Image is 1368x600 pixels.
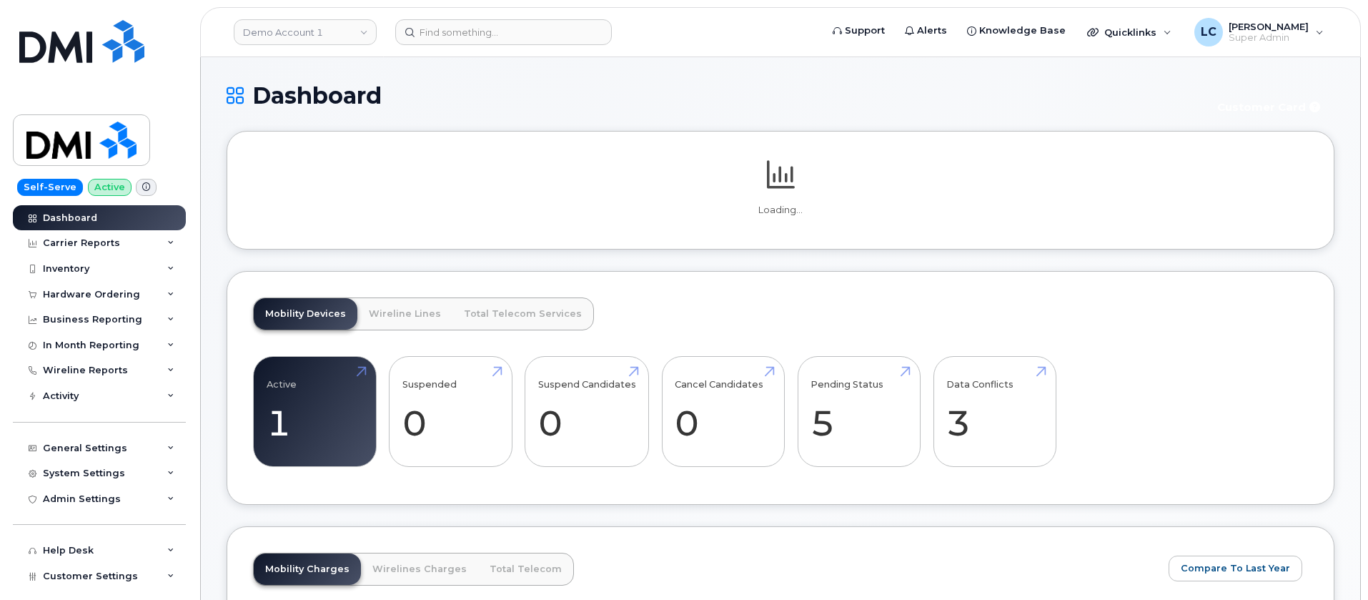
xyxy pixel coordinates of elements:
[946,365,1043,459] a: Data Conflicts 3
[675,365,771,459] a: Cancel Candidates 0
[361,554,478,585] a: Wirelines Charges
[1169,556,1302,581] button: Compare To Last Year
[267,365,363,459] a: Active 1
[253,204,1308,217] p: Loading...
[254,298,357,330] a: Mobility Devices
[811,365,907,459] a: Pending Status 5
[227,83,1199,108] h1: Dashboard
[538,365,636,459] a: Suspend Candidates 0
[402,365,499,459] a: Suspended 0
[357,298,452,330] a: Wireline Lines
[254,554,361,585] a: Mobility Charges
[1181,561,1290,575] span: Compare To Last Year
[478,554,573,585] a: Total Telecom
[452,298,593,330] a: Total Telecom Services
[1206,94,1334,119] button: Customer Card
